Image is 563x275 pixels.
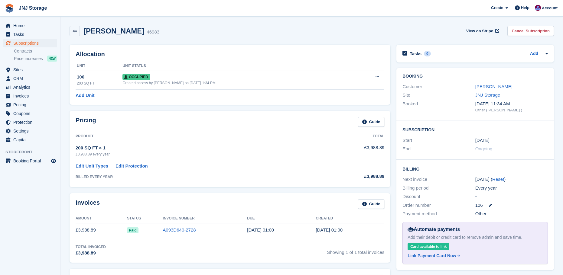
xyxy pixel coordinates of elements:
div: [DATE] 11:34 AM [475,101,548,107]
div: NEW [47,56,57,62]
span: Home [13,21,50,30]
span: Price increases [14,56,43,62]
div: £3,988.89 [317,173,384,180]
time: 2025-05-06 00:00:27 UTC [316,227,343,232]
th: Product [76,132,317,141]
div: BILLED EVERY YEAR [76,174,317,180]
span: Tasks [13,30,50,39]
a: Preview store [50,157,57,165]
div: Next invoice [402,176,475,183]
a: Link Payment Card Now [408,253,540,259]
a: [PERSON_NAME] [475,84,513,89]
th: Amount [76,214,127,223]
div: Link Payment Card Now [408,253,456,259]
h2: Booking [402,74,548,79]
span: Occupied [122,74,150,80]
a: A093D640-2728 [163,227,196,232]
th: Total [317,132,384,141]
a: menu [3,136,57,144]
h2: Pricing [76,117,96,127]
div: - [475,193,548,200]
div: 0 [424,51,431,56]
div: 106 [77,74,122,81]
th: Status [127,214,163,223]
a: Guide [358,199,385,209]
a: menu [3,83,57,91]
a: Edit Protection [116,163,148,170]
a: menu [3,157,57,165]
a: JNJ Storage [16,3,49,13]
div: 200 SQ FT × 1 [76,145,317,152]
th: Unit [76,61,122,71]
div: [DATE] ( ) [475,176,548,183]
h2: Allocation [76,51,384,58]
span: CRM [13,74,50,83]
span: Showing 1 of 1 total invoices [327,244,384,257]
h2: Tasks [410,51,421,56]
a: menu [3,109,57,118]
span: 106 [475,202,483,209]
div: Card available to link [408,243,449,250]
div: 200 SQ FT [77,81,122,86]
a: menu [3,101,57,109]
a: View on Stripe [464,26,500,36]
a: Cancel Subscription [507,26,554,36]
div: Site [402,92,475,99]
div: End [402,145,475,152]
div: Billing period [402,185,475,192]
h2: Billing [402,166,548,172]
span: Help [521,5,529,11]
span: Booking Portal [13,157,50,165]
h2: Subscription [402,126,548,133]
a: menu [3,74,57,83]
a: Edit Unit Types [76,163,108,170]
span: Analytics [13,83,50,91]
span: Ongoing [475,146,493,151]
span: Sites [13,66,50,74]
a: Guide [358,117,385,127]
span: Storefront [5,149,60,155]
span: Settings [13,127,50,135]
a: menu [3,118,57,126]
span: Invoices [13,92,50,100]
img: stora-icon-8386f47178a22dfd0bd8f6a31ec36ba5ce8667c1dd55bd0f319d3a0aa187defe.svg [5,4,14,13]
a: Price increases NEW [14,55,57,62]
a: menu [3,127,57,135]
div: Order number [402,202,475,209]
a: menu [3,39,57,47]
td: £3,988.89 [76,223,127,237]
a: JNJ Storage [475,92,500,98]
div: Granted access by [PERSON_NAME] on [DATE] 1:34 PM [122,80,353,86]
span: Account [542,5,558,11]
span: Paid [127,227,138,233]
td: £3,988.89 [317,141,384,160]
div: £3,988.89 [76,250,106,257]
span: Create [491,5,503,11]
div: Every year [475,185,548,192]
h2: [PERSON_NAME] [83,27,144,35]
span: View on Stripe [466,28,493,34]
div: £3,988.89 every year [76,152,317,157]
div: Add their debit or credit card to remove admin and save time. [408,234,543,241]
div: Payment method [402,210,475,217]
a: menu [3,66,57,74]
th: Invoice Number [163,214,247,223]
img: Jonathan Scrase [535,5,541,11]
div: Customer [402,83,475,90]
span: Capital [13,136,50,144]
time: 2025-05-07 00:00:00 UTC [247,227,274,232]
div: Other ([PERSON_NAME] ) [475,107,548,113]
span: Pricing [13,101,50,109]
h2: Invoices [76,199,100,209]
a: menu [3,92,57,100]
div: Start [402,137,475,144]
span: Subscriptions [13,39,50,47]
div: Total Invoiced [76,244,106,250]
a: menu [3,21,57,30]
div: Discount [402,193,475,200]
a: Reset [492,177,504,182]
div: Booked [402,101,475,113]
div: 46983 [147,29,159,36]
a: Add [530,50,538,57]
th: Unit Status [122,61,353,71]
